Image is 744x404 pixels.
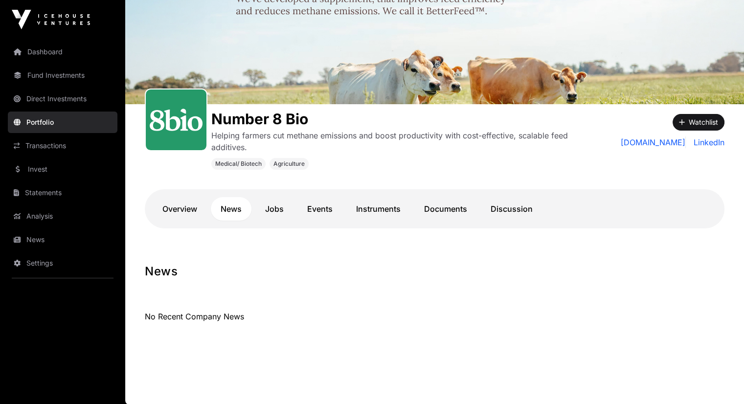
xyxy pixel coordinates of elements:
a: Jobs [255,197,293,221]
iframe: Chat Widget [695,357,744,404]
a: Invest [8,158,117,180]
a: Documents [414,197,477,221]
a: Instruments [346,197,410,221]
a: Settings [8,252,117,274]
span: Agriculture [273,160,305,168]
img: 8Bio-Favicon.svg [150,93,203,146]
a: Overview [153,197,207,221]
h1: News [145,264,724,279]
a: Events [297,197,342,221]
a: Direct Investments [8,88,117,110]
button: Watchlist [673,114,724,131]
a: Dashboard [8,41,117,63]
a: Statements [8,182,117,203]
span: Medical/ Biotech [215,160,262,168]
a: News [8,229,117,250]
a: Discussion [481,197,542,221]
img: Icehouse Ventures Logo [12,10,90,29]
h1: Number 8 Bio [211,110,580,128]
a: News [211,197,251,221]
a: [DOMAIN_NAME] [621,136,686,148]
a: Fund Investments [8,65,117,86]
p: Helping farmers cut methane emissions and boost productivity with cost-effective, scalable feed a... [211,130,580,153]
h3: No Recent Company News [145,299,724,322]
nav: Tabs [153,197,717,221]
a: Transactions [8,135,117,157]
a: LinkedIn [690,136,724,148]
a: Analysis [8,205,117,227]
a: Portfolio [8,112,117,133]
